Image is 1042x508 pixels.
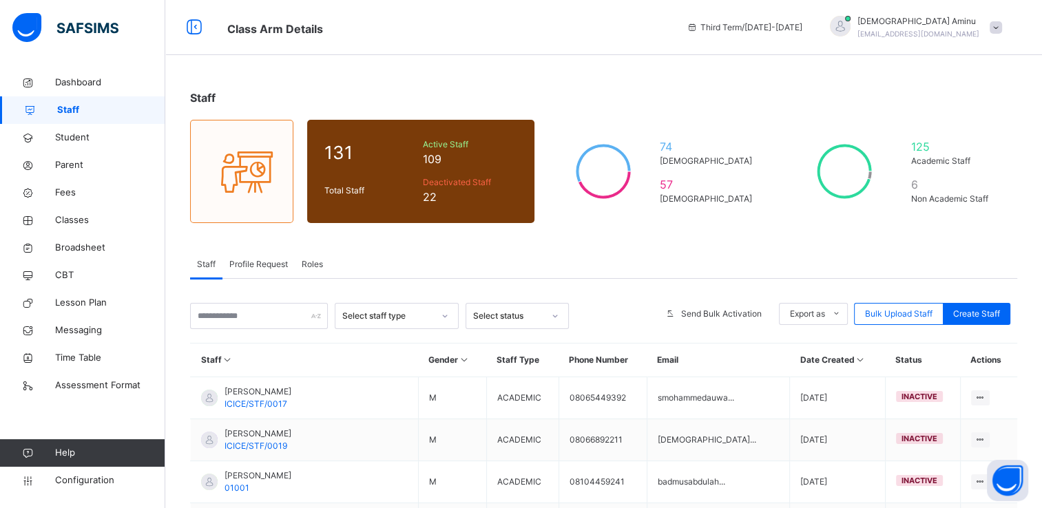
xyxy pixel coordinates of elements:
span: Create Staff [953,308,1000,320]
div: HafsahAminu [816,15,1009,40]
span: Class Arm Details [227,22,323,36]
span: Student [55,131,165,145]
span: [DEMOGRAPHIC_DATA] Aminu [857,15,979,28]
span: [DEMOGRAPHIC_DATA] [660,155,758,167]
span: Help [55,446,165,460]
span: Staff [57,103,165,117]
td: smohammedauwa... [647,377,789,419]
span: Deactivated Staff [423,176,517,189]
th: Staff Type [486,343,559,377]
span: Messaging [55,324,165,337]
span: Broadsheet [55,241,165,255]
td: 08065449392 [559,377,647,419]
span: ICICE/STF/0017 [225,399,287,409]
span: Time Table [55,351,165,365]
span: 125 [911,138,999,155]
span: ICICE/STF/0019 [225,441,287,451]
div: Select status [473,310,543,322]
span: Non Academic Staff [911,193,999,205]
td: ACADEMIC [486,377,559,419]
span: 01001 [225,483,249,493]
span: CBT [55,268,165,282]
th: Date Created [789,343,885,377]
span: 109 [423,151,517,167]
i: Sort in Ascending Order [222,354,233,365]
span: [DEMOGRAPHIC_DATA] [660,193,758,205]
td: [DEMOGRAPHIC_DATA]... [647,419,789,461]
span: Active Staff [423,138,517,151]
th: Status [885,343,960,377]
span: Profile Request [229,258,288,271]
span: Assessment Format [55,379,165,392]
td: M [418,419,486,461]
span: inactive [902,392,937,401]
div: Select staff type [342,310,433,322]
span: Staff [190,91,216,105]
th: Email [647,343,789,377]
span: Send Bulk Activation [681,308,762,320]
span: Fees [55,186,165,200]
span: Roles [302,258,323,271]
span: Bulk Upload Staff [865,308,932,320]
span: 74 [660,138,758,155]
span: Dashboard [55,76,165,89]
button: Open asap [987,460,1028,501]
span: inactive [902,434,937,443]
span: Lesson Plan [55,296,165,310]
i: Sort in Ascending Order [458,354,470,365]
td: ACADEMIC [486,419,559,461]
span: Academic Staff [911,155,999,167]
th: Gender [418,343,486,377]
td: [DATE] [789,419,885,461]
span: 22 [423,189,517,205]
span: [EMAIL_ADDRESS][DOMAIN_NAME] [857,30,979,38]
td: 08066892211 [559,419,647,461]
td: badmusabdulah... [647,461,789,503]
span: Export as [790,308,825,320]
th: Phone Number [559,343,647,377]
img: safsims [12,13,118,42]
span: Staff [197,258,216,271]
span: [PERSON_NAME] [225,469,291,482]
span: [PERSON_NAME] [225,427,291,440]
span: 131 [324,139,416,166]
th: Staff [191,343,419,377]
i: Sort in Ascending Order [854,354,866,365]
td: M [418,461,486,503]
span: 57 [660,176,758,193]
td: ACADEMIC [486,461,559,503]
span: session/term information [687,21,802,34]
th: Actions [960,343,1017,377]
span: inactive [902,476,937,485]
span: Parent [55,158,165,172]
span: 6 [911,176,999,193]
td: [DATE] [789,461,885,503]
td: [DATE] [789,377,885,419]
td: M [418,377,486,419]
div: Total Staff [321,181,419,200]
span: Configuration [55,474,165,487]
span: [PERSON_NAME] [225,385,291,398]
td: 08104459241 [559,461,647,503]
span: Classes [55,213,165,227]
